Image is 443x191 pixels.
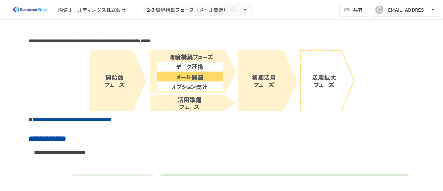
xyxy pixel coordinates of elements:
div: G [375,6,383,14]
button: G[EMAIL_ADDRESS][DOMAIN_NAME] [371,3,440,17]
button: 2-3.環境構築フェーズ（メール関連） [143,3,253,17]
img: Zz7d3rt1hhs0Efxo3AAX8rEOtilMekya9JLCG5Rv7w9 [88,49,355,112]
button: 共有 [339,3,368,17]
div: 両備ホールディングス株式会社 [58,6,126,14]
span: 2-3.環境構築フェーズ（メール関連） [147,6,228,14]
img: 2eEvPB0nRDFhy0583kMjGN2Zv6C2P7ZKCFl8C3CzR0M [8,4,53,15]
div: [EMAIL_ADDRESS][DOMAIN_NAME] [386,6,429,14]
span: 共有 [353,6,363,14]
